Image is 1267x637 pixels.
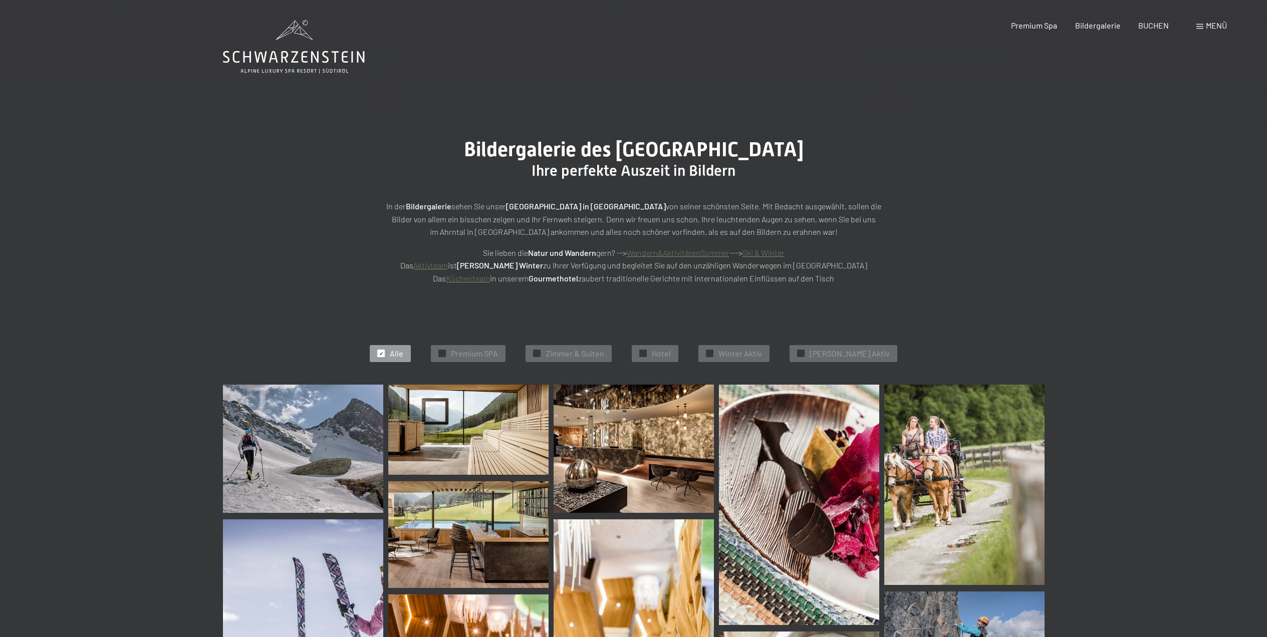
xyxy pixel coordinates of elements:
img: Bildergalerie [223,385,383,513]
span: Winter Aktiv [718,348,762,359]
strong: Gourmethotel [529,273,578,283]
a: Küchenteam [446,273,490,283]
a: Aktivteam [413,260,448,270]
p: Sie lieben die gern? --> ---> Das ist zu Ihrer Verfügung und begleitet Sie auf den unzähligen Wan... [383,246,884,285]
span: Alle [390,348,403,359]
p: In der sehen Sie unser von seiner schönsten Seite. Mit Bedacht ausgewählt, sollen die Bilder von ... [383,200,884,238]
span: ✓ [799,350,803,357]
a: Wandern&AktivitätenSommer [627,248,729,257]
span: ✓ [440,350,444,357]
span: Hotel [652,348,671,359]
span: Ihre perfekte Auszeit in Bildern [532,162,735,179]
img: Wellnesshotels - Sky Bar - Sky Lounge - Sky Pool - Südtirol [388,481,549,588]
img: Bildergalerie [719,385,879,625]
span: ✓ [641,350,645,357]
span: ✓ [379,350,383,357]
strong: Natur und Wandern [528,248,596,257]
img: Bildergalerie [884,385,1045,585]
img: Wellnesshotels - Sauna - Entspannung - Ahrntal [388,385,549,475]
strong: [GEOGRAPHIC_DATA] in [GEOGRAPHIC_DATA] [506,201,666,211]
strong: Bildergalerie [406,201,451,211]
span: [PERSON_NAME] Aktiv [810,348,890,359]
span: Bildergalerie des [GEOGRAPHIC_DATA] [464,138,804,161]
span: Zimmer & Suiten [546,348,604,359]
a: Bildergalerie [1075,21,1121,30]
span: Menü [1206,21,1227,30]
img: Bildergalerie [554,385,714,513]
a: Premium Spa [1011,21,1057,30]
a: BUCHEN [1138,21,1169,30]
span: Premium SPA [451,348,498,359]
strong: [PERSON_NAME] Winter [457,260,543,270]
span: ✓ [535,350,539,357]
a: Ski & Winter [742,248,785,257]
span: ✓ [708,350,712,357]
